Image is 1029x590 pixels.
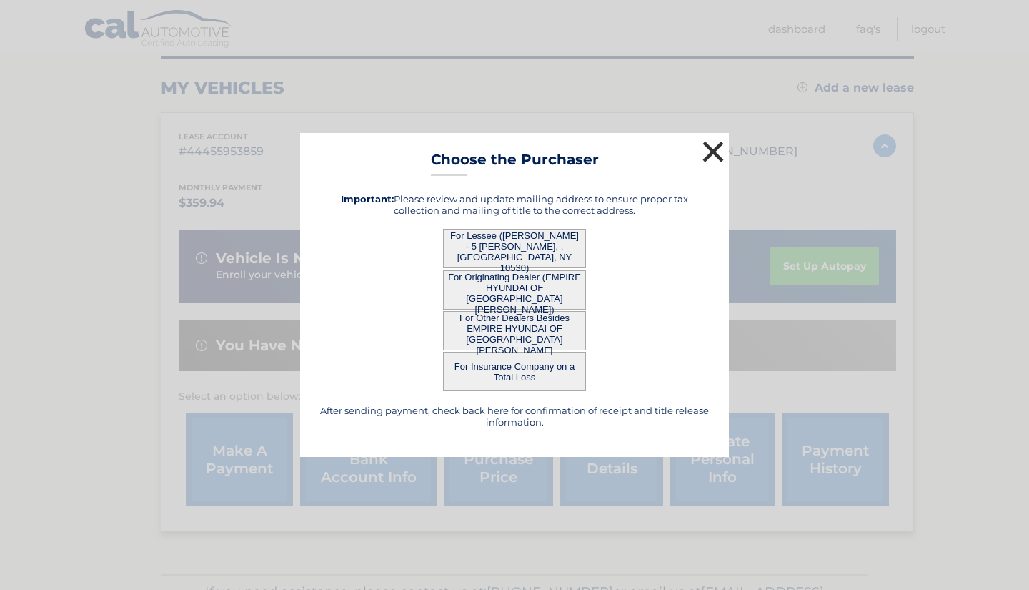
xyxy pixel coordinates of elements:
[341,193,394,205] strong: Important:
[443,229,586,268] button: For Lessee ([PERSON_NAME] - 5 [PERSON_NAME], , [GEOGRAPHIC_DATA], NY 10530)
[699,137,727,166] button: ×
[443,311,586,350] button: For Other Dealers Besides EMPIRE HYUNDAI OF [GEOGRAPHIC_DATA][PERSON_NAME]
[318,405,711,428] h5: After sending payment, check back here for confirmation of receipt and title release information.
[318,193,711,216] h5: Please review and update mailing address to ensure proper tax collection and mailing of title to ...
[443,352,586,391] button: For Insurance Company on a Total Loss
[443,270,586,310] button: For Originating Dealer (EMPIRE HYUNDAI OF [GEOGRAPHIC_DATA][PERSON_NAME])
[431,151,599,176] h3: Choose the Purchaser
